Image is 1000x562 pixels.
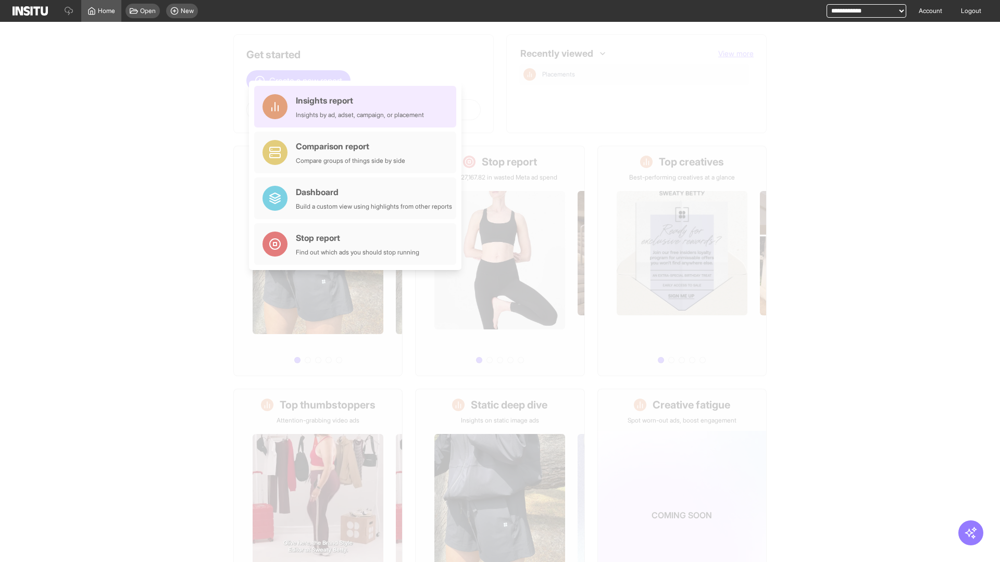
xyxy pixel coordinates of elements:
[296,111,424,119] div: Insights by ad, adset, campaign, or placement
[296,248,419,257] div: Find out which ads you should stop running
[12,6,48,16] img: Logo
[296,202,452,211] div: Build a custom view using highlights from other reports
[98,7,115,15] span: Home
[296,186,452,198] div: Dashboard
[296,94,424,107] div: Insights report
[181,7,194,15] span: New
[140,7,156,15] span: Open
[296,232,419,244] div: Stop report
[296,157,405,165] div: Compare groups of things side by side
[296,140,405,152] div: Comparison report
